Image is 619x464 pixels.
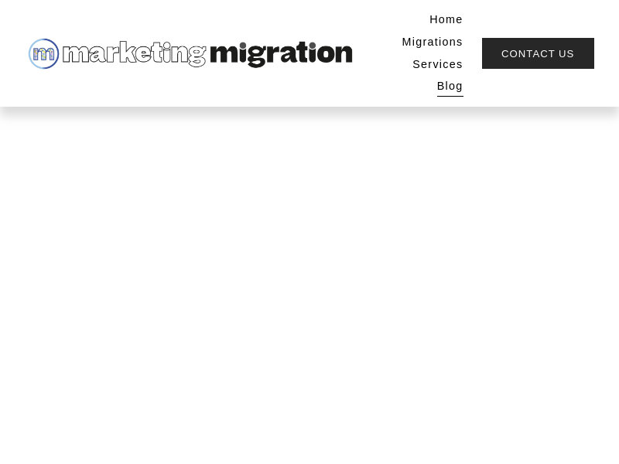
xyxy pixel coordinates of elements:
[437,76,463,98] a: Blog
[402,32,463,54] a: Migrations
[429,9,463,32] a: Home
[25,35,354,73] img: Marketing Migration
[412,53,463,76] a: Services
[482,38,595,70] a: Contact Us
